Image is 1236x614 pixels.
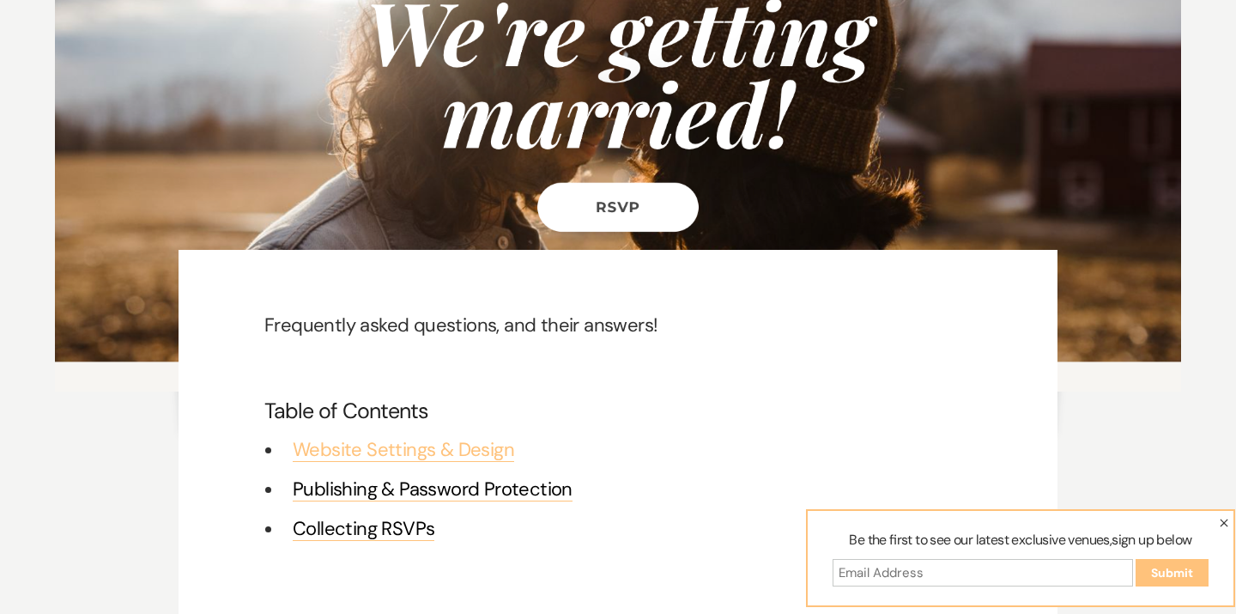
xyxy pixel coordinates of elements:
[293,437,514,462] a: Website Settings & Design
[1112,531,1191,549] span: sign up below
[293,516,434,541] a: Collecting RSVPs
[264,310,972,370] p: Frequently asked questions, and their answers!
[264,335,972,424] h3: Table of Contents
[833,559,1133,587] input: Email Address
[818,530,1223,559] label: Be the first to see our latest exclusive venues,
[1136,559,1209,587] input: Submit
[293,477,573,502] a: Publishing & Password Protection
